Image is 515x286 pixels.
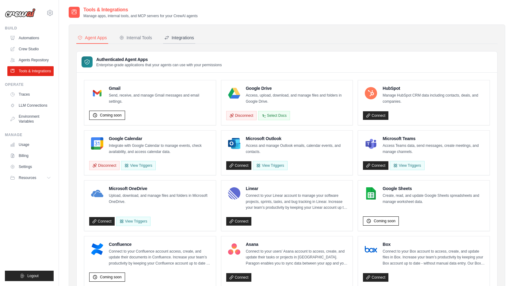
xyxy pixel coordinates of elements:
[246,93,348,105] p: Access, upload, download, and manage files and folders in Google Drive.
[89,161,120,170] button: Disconnect
[27,273,39,278] span: Logout
[226,273,252,282] a: Connect
[383,85,485,91] h4: HubSpot
[228,187,240,200] img: Linear Logo
[83,6,198,13] h2: Tools & Integrations
[7,33,54,43] a: Automations
[7,112,54,126] a: Environment Variables
[7,151,54,161] a: Billing
[383,241,485,247] h4: Box
[96,56,222,63] h3: Authenticated Agent Apps
[246,249,348,267] p: Connect to your users’ Asana account to access, create, and update their tasks or projects in [GE...
[76,32,108,44] button: Agent Apps
[383,93,485,105] p: Manage HubSpot CRM data including contacts, deals, and companies.
[109,93,211,105] p: Send, receive, and manage Gmail messages and email settings.
[7,90,54,99] a: Traces
[7,162,54,172] a: Settings
[91,137,103,150] img: Google Calendar Logo
[164,35,194,41] div: Integrations
[246,135,348,142] h4: Microsoft Outlook
[365,243,377,255] img: Box Logo
[5,132,54,137] div: Manage
[7,44,54,54] a: Crew Studio
[363,161,388,170] a: Connect
[5,271,54,281] button: Logout
[100,113,122,118] span: Coming soon
[246,193,348,211] p: Connect to your Linear account to manage your software projects, sprints, tasks, and bug tracking...
[226,111,257,120] button: Disconnect
[5,82,54,87] div: Operate
[246,185,348,192] h4: Linear
[163,32,195,44] button: Integrations
[7,55,54,65] a: Agents Repository
[109,85,211,91] h4: Gmail
[89,217,115,226] a: Connect
[258,111,290,120] button: Select Docs
[383,135,485,142] h4: Microsoft Teams
[119,35,152,41] div: Internal Tools
[109,143,211,155] p: Integrate with Google Calendar to manage events, check availability, and access calendar data.
[365,187,377,200] img: Google Sheets Logo
[228,87,240,99] img: Google Drive Logo
[226,161,252,170] a: Connect
[78,35,107,41] div: Agent Apps
[5,26,54,31] div: Build
[253,161,287,170] : View Triggers
[7,173,54,183] button: Resources
[390,161,424,170] : View Triggers
[91,243,103,255] img: Confluence Logo
[246,85,348,91] h4: Google Drive
[383,185,485,192] h4: Google Sheets
[246,241,348,247] h4: Asana
[91,87,103,99] img: Gmail Logo
[363,111,388,120] a: Connect
[7,101,54,110] a: LLM Connections
[91,187,103,200] img: Microsoft OneDrive Logo
[109,241,211,247] h4: Confluence
[246,143,348,155] p: Access and manage Outlook emails, calendar events, and contacts.
[83,13,198,18] p: Manage apps, internal tools, and MCP servers for your CrewAI agents
[116,217,151,226] : View Triggers
[228,243,240,255] img: Asana Logo
[226,217,252,226] a: Connect
[109,193,211,205] p: Upload, download, and manage files and folders in Microsoft OneDrive.
[118,32,153,44] button: Internal Tools
[5,8,36,17] img: Logo
[383,143,485,155] p: Access Teams data, send messages, create meetings, and manage channels.
[121,161,155,170] button: View Triggers
[365,137,377,150] img: Microsoft Teams Logo
[109,135,211,142] h4: Google Calendar
[19,175,36,180] span: Resources
[100,275,122,280] span: Coming soon
[109,185,211,192] h4: Microsoft OneDrive
[365,87,377,99] img: HubSpot Logo
[363,273,388,282] a: Connect
[7,140,54,150] a: Usage
[96,63,222,67] p: Enterprise-grade applications that your agents can use with your permissions
[228,137,240,150] img: Microsoft Outlook Logo
[374,219,395,223] span: Coming soon
[109,249,211,267] p: Connect to your Confluence account access, create, and update their documents in Confluence. Incr...
[7,66,54,76] a: Tools & Integrations
[383,249,485,267] p: Connect to your Box account to access, create, and update files in Box. Increase your team’s prod...
[383,193,485,205] p: Create, read, and update Google Sheets spreadsheets and manage worksheet data.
